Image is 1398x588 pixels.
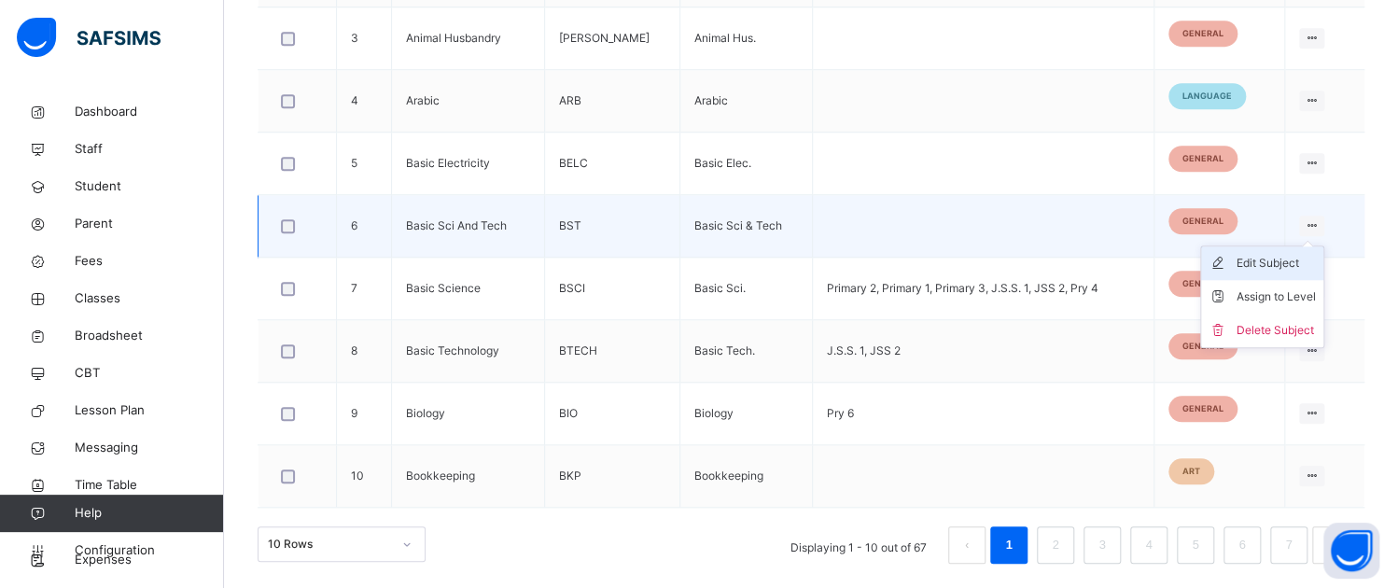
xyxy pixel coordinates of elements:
[679,195,812,258] td: Basic Sci & Tech
[75,401,224,420] span: Lesson Plan
[1182,215,1223,228] span: general
[679,7,812,70] td: Animal Hus.
[1223,526,1261,564] li: 6
[1233,533,1251,557] a: 6
[75,177,224,196] span: Student
[1093,533,1111,557] a: 3
[392,195,545,258] td: Basic Sci And Tech
[544,133,679,195] td: BELC
[1000,533,1017,557] a: 1
[337,133,392,195] td: 5
[1177,526,1214,564] li: 5
[1182,277,1223,290] span: general
[1083,526,1121,564] li: 3
[948,526,986,564] li: 上一页
[75,140,224,159] span: Staff
[544,383,679,445] td: BIO
[812,383,1153,445] td: Pry 6
[1312,526,1349,564] button: next page
[544,445,679,508] td: BKP
[1182,340,1223,353] span: general
[679,258,812,320] td: Basic Sci.
[1182,27,1223,40] span: general
[1186,533,1204,557] a: 5
[392,383,545,445] td: Biology
[544,7,679,70] td: [PERSON_NAME]
[1046,533,1064,557] a: 2
[1270,526,1307,564] li: 7
[544,195,679,258] td: BST
[544,258,679,320] td: BSCI
[679,133,812,195] td: Basic Elec.
[948,526,986,564] button: prev page
[1182,465,1200,478] span: art
[1237,287,1316,306] div: Assign to Level
[1237,254,1316,273] div: Edit Subject
[392,445,545,508] td: Bookkeeping
[776,526,941,564] li: Displaying 1 - 10 out of 67
[679,70,812,133] td: Arabic
[1182,90,1232,103] span: language
[337,7,392,70] td: 3
[392,7,545,70] td: Animal Husbandry
[544,320,679,383] td: BTECH
[1139,533,1157,557] a: 4
[75,215,224,233] span: Parent
[75,504,223,523] span: Help
[75,252,224,271] span: Fees
[1182,402,1223,415] span: general
[337,383,392,445] td: 9
[337,258,392,320] td: 7
[75,439,224,457] span: Messaging
[679,320,812,383] td: Basic Tech.
[268,536,391,553] div: 10 Rows
[812,320,1153,383] td: J.S.S. 1, JSS 2
[75,541,223,560] span: Configuration
[75,289,224,308] span: Classes
[75,364,224,383] span: CBT
[679,383,812,445] td: Biology
[679,445,812,508] td: Bookkeeping
[812,258,1153,320] td: Primary 2, Primary 1, Primary 3, J.S.S. 1, JSS 2, Pry 4
[392,70,545,133] td: Arabic
[1037,526,1074,564] li: 2
[337,445,392,508] td: 10
[75,103,224,121] span: Dashboard
[1182,152,1223,165] span: general
[337,195,392,258] td: 6
[1237,321,1316,340] div: Delete Subject
[392,320,545,383] td: Basic Technology
[17,18,161,57] img: safsims
[544,70,679,133] td: ARB
[392,258,545,320] td: Basic Science
[75,476,224,495] span: Time Table
[1130,526,1167,564] li: 4
[1312,526,1349,564] li: 下一页
[337,320,392,383] td: 8
[1323,523,1379,579] button: Open asap
[75,327,224,345] span: Broadsheet
[392,133,545,195] td: Basic Electricity
[990,526,1028,564] li: 1
[1279,533,1297,557] a: 7
[337,70,392,133] td: 4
